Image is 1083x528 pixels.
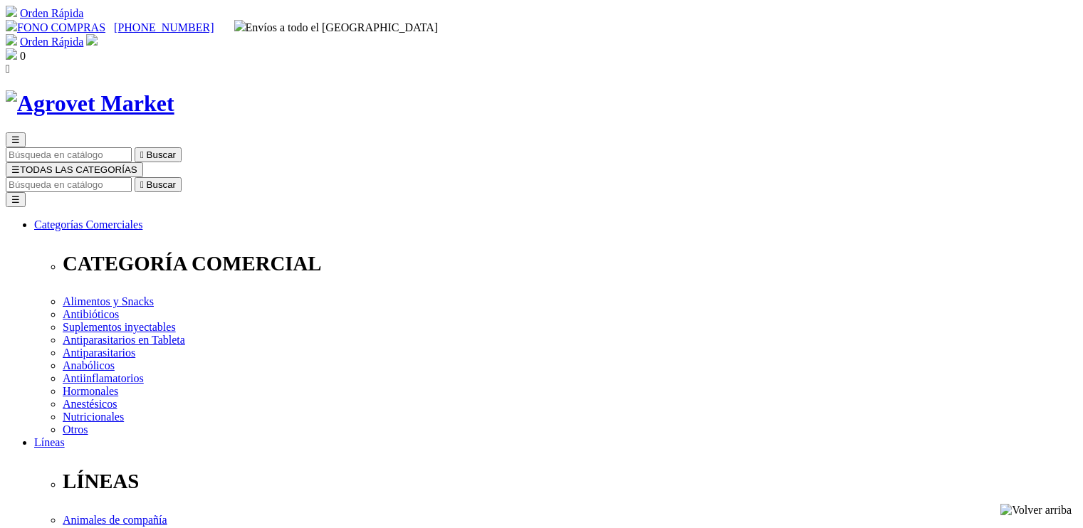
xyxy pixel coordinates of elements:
[6,63,10,75] i: 
[63,411,124,423] a: Nutricionales
[6,21,105,33] a: FONO COMPRAS
[63,347,135,359] a: Antiparasitarios
[34,218,142,231] a: Categorías Comerciales
[140,179,144,190] i: 
[135,147,182,162] button:  Buscar
[6,132,26,147] button: ☰
[6,20,17,31] img: phone.svg
[135,177,182,192] button:  Buscar
[11,134,20,145] span: ☰
[20,50,26,62] span: 0
[63,372,144,384] a: Antiinflamatorios
[6,48,17,60] img: shopping-bag.svg
[34,436,65,448] a: Líneas
[11,164,20,175] span: ☰
[63,308,119,320] a: Antibióticos
[6,6,17,17] img: shopping-cart.svg
[63,321,176,333] a: Suplementos inyectables
[63,470,1077,493] p: LÍNEAS
[63,295,154,307] a: Alimentos y Snacks
[6,192,26,207] button: ☰
[63,252,1077,275] p: CATEGORÍA COMERCIAL
[1000,504,1072,517] img: Volver arriba
[63,385,118,397] a: Hormonales
[20,7,83,19] a: Orden Rápida
[63,359,115,371] a: Anabólicos
[147,179,176,190] span: Buscar
[86,34,98,46] img: user.svg
[6,162,143,177] button: ☰TODAS LAS CATEGORÍAS
[6,177,132,192] input: Buscar
[6,147,132,162] input: Buscar
[234,21,439,33] span: Envíos a todo el [GEOGRAPHIC_DATA]
[140,149,144,160] i: 
[63,398,117,410] a: Anestésicos
[63,514,167,526] a: Animales de compañía
[6,34,17,46] img: shopping-cart.svg
[6,90,174,117] img: Agrovet Market
[234,20,246,31] img: delivery-truck.svg
[63,334,185,346] a: Antiparasitarios en Tableta
[63,423,88,435] a: Otros
[86,36,98,48] a: Acceda a su cuenta de cliente
[20,36,83,48] a: Orden Rápida
[147,149,176,160] span: Buscar
[114,21,214,33] a: [PHONE_NUMBER]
